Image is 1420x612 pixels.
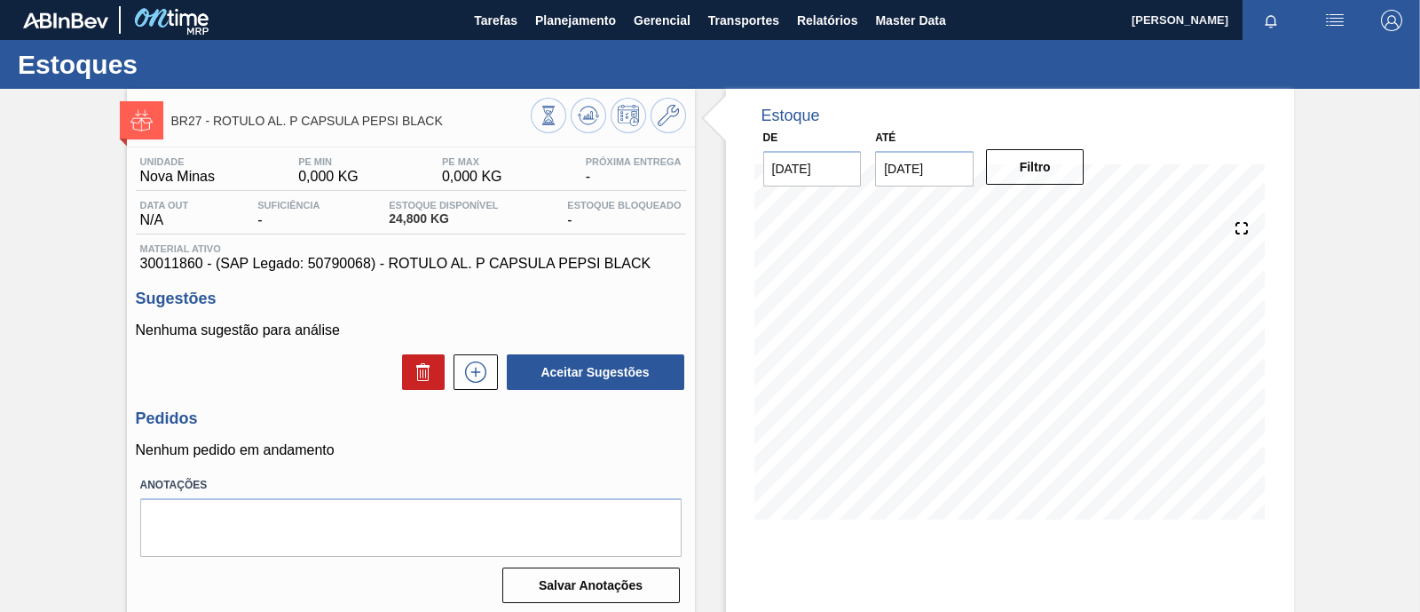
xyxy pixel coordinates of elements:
[797,10,857,31] span: Relatórios
[140,156,215,167] span: Unidade
[634,10,690,31] span: Gerencial
[581,156,686,185] div: -
[140,169,215,185] span: Nova Minas
[761,107,820,125] div: Estoque
[1324,10,1345,31] img: userActions
[763,151,862,187] input: dd/mm/yyyy
[535,10,616,31] span: Planejamento
[875,10,945,31] span: Master Data
[140,256,682,272] span: 30011860 - (SAP Legado: 50790068) - ROTULO AL. P CAPSULA PEPSI BLACK
[23,12,108,28] img: TNhmsLtSVTkK8tSr43FrP2fwEKptu5GPRR3wAAAABJRU5ErkJggg==
[563,200,685,228] div: -
[445,354,498,390] div: Nova sugestão
[875,151,974,187] input: dd/mm/yyyy
[18,54,333,75] h1: Estoques
[442,156,502,167] span: PE MAX
[474,10,517,31] span: Tarefas
[875,131,895,144] label: Até
[502,568,680,603] button: Salvar Anotações
[1242,8,1299,33] button: Notificações
[393,354,445,390] div: Excluir Sugestões
[136,409,686,428] h3: Pedidos
[136,322,686,338] p: Nenhuma sugestão para análise
[389,200,498,211] span: Estoque Disponível
[171,115,531,128] span: BR27 - ROTULO AL. P CAPSULA PEPSI BLACK
[140,200,189,211] span: Data out
[567,200,681,211] span: Estoque Bloqueado
[1381,10,1402,31] img: Logout
[140,473,682,498] label: Anotações
[507,354,684,390] button: Aceitar Sugestões
[586,156,682,167] span: Próxima Entrega
[498,353,686,392] div: Aceitar Sugestões
[986,149,1085,185] button: Filtro
[140,243,682,254] span: Material ativo
[298,156,359,167] span: PE MIN
[253,200,324,228] div: -
[651,98,686,133] button: Ir ao Master Data / Geral
[136,290,686,308] h3: Sugestões
[136,200,193,228] div: N/A
[136,442,686,458] p: Nenhum pedido em andamento
[611,98,646,133] button: Programar Estoque
[298,169,359,185] span: 0,000 KG
[257,200,319,211] span: Suficiência
[389,212,498,226] span: 24,800 KG
[571,98,606,133] button: Atualizar Gráfico
[531,98,566,133] button: Visão Geral dos Estoques
[708,10,779,31] span: Transportes
[763,131,778,144] label: De
[130,109,153,131] img: Ícone
[442,169,502,185] span: 0,000 KG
